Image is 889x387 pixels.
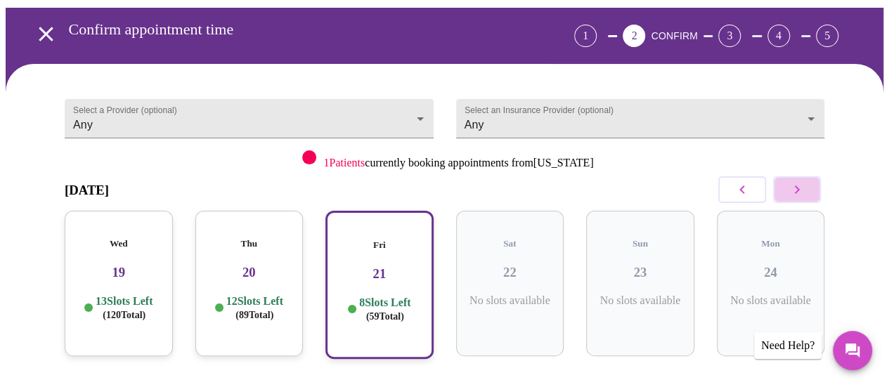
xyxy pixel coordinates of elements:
h3: 21 [338,266,421,282]
h3: 23 [597,265,683,280]
h3: 19 [76,265,162,280]
h5: Mon [728,238,814,249]
div: 2 [623,25,645,47]
h5: Wed [76,238,162,249]
p: No slots available [728,294,814,307]
h5: Sun [597,238,683,249]
h5: Sat [467,238,553,249]
div: 5 [816,25,838,47]
span: CONFIRM [651,30,697,41]
h3: 20 [207,265,292,280]
div: 3 [718,25,741,47]
div: 1 [574,25,597,47]
div: Any [65,99,434,138]
div: 4 [767,25,790,47]
p: 8 Slots Left [359,296,410,323]
h3: 24 [728,265,814,280]
div: Need Help? [754,332,822,359]
p: 13 Slots Left [96,294,153,322]
h3: 22 [467,265,553,280]
h3: Confirm appointment time [69,20,496,39]
p: No slots available [597,294,683,307]
span: 1 Patients [323,157,365,169]
button: Messages [833,331,872,370]
span: ( 59 Total) [366,311,404,322]
h3: [DATE] [65,183,109,198]
h5: Fri [338,240,421,251]
p: 12 Slots Left [226,294,283,322]
p: No slots available [467,294,553,307]
span: ( 120 Total) [103,310,145,320]
div: Any [456,99,825,138]
p: currently booking appointments from [US_STATE] [323,157,593,169]
button: open drawer [25,13,67,55]
h5: Thu [207,238,292,249]
span: ( 89 Total) [235,310,273,320]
